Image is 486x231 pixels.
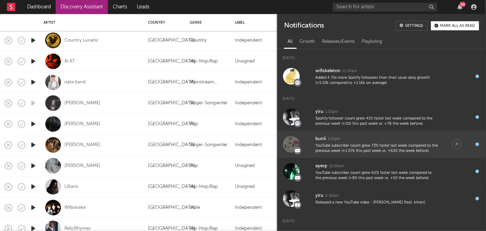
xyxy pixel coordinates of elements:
div: [GEOGRAPHIC_DATA] [148,141,195,149]
div: Independent [235,141,262,149]
button: 98 [457,4,462,10]
div: Mainstream Electronic [190,78,228,86]
div: Unsigned [235,183,255,191]
div: Artist [44,21,138,25]
div: Pop [190,120,198,128]
a: [PERSON_NAME] [64,142,100,148]
a: Settings [396,21,428,31]
div: Hip-Hop/Rap [190,183,218,191]
input: Search for artists [333,3,437,11]
div: Independent [235,36,262,45]
a: [PERSON_NAME] [64,163,100,169]
div: Growth [296,36,319,48]
div: Independent [235,99,262,107]
div: Spotify follower count grew 41% faster last week compared to the previous week (+110 this past we... [315,116,438,127]
a: nate band [64,79,86,85]
div: [GEOGRAPHIC_DATA] [148,183,195,191]
div: YouTube subscriber count grew 73% faster last week compared to the previous week (+1.07k this pas... [315,143,438,154]
a: wifiskeleton11:24amAdded 4.75x more Spotify followers than their usual daily growth (+5.53k compa... [277,63,486,90]
div: Indie [190,203,200,212]
div: [GEOGRAPHIC_DATA] [148,120,195,128]
div: 8:30am [325,193,339,199]
a: yiru8:30amReleased a new YouTube video - [PERSON_NAME] (feat. kiheir). [277,185,486,212]
div: [GEOGRAPHIC_DATA] [148,203,195,212]
div: Independent [235,120,262,128]
div: Settings [405,24,423,28]
div: Playlisting [358,36,386,48]
div: Mark all as read [440,24,475,28]
div: Hip-Hop/Rap [190,57,218,66]
div: [GEOGRAPHIC_DATA] [148,162,195,170]
div: [GEOGRAPHIC_DATA] [148,78,195,86]
div: 11:24am [342,69,357,74]
div: bunii [315,135,326,143]
div: Added 4.75x more Spotify followers than their usual daily growth (+5.53k compared to +1.16k on av... [315,75,438,86]
a: Country Lunatic [64,37,99,44]
div: 98 [460,2,466,7]
div: [DATE] [277,49,486,63]
div: ayerp [315,162,327,170]
div: 1:01pm [328,137,340,142]
a: [PERSON_NAME] [64,121,100,127]
div: Country [190,36,206,45]
div: [DATE] [277,90,486,103]
a: Ai 47 [64,58,75,64]
div: Country [148,21,179,25]
div: Singer-Songwriter [190,99,228,107]
a: yiru1:03pmSpotify follower count grew 41% faster last week compared to the previous week (+110 th... [277,103,486,131]
div: YouTube subscriber count grew 60% faster last week compared to the previous week (+80 this past w... [315,170,438,181]
div: Releases/Events [319,36,358,48]
div: Notifications [284,21,324,31]
a: Liltwin [64,184,78,190]
div: [GEOGRAPHIC_DATA] [148,57,195,66]
div: Released a new YouTube video - [PERSON_NAME] (feat. kiheir). [315,200,438,205]
button: Mark all as read [431,21,479,30]
a: Willowake [64,205,86,211]
div: Genre [190,21,225,25]
div: wifiskeleton [315,67,340,75]
div: Unsigned [235,162,255,170]
div: All [284,36,296,48]
div: Label [235,21,275,25]
div: 10:50am [329,164,344,169]
a: ayerp10:50amYouTube subscriber count grew 60% faster last week compared to the previous week (+80... [277,158,486,185]
div: yiru [315,192,323,200]
div: [DATE] [277,212,486,226]
div: Pop [190,162,198,170]
div: [GEOGRAPHIC_DATA] [148,99,195,107]
a: bunii1:01pmYouTube subscriber count grew 73% faster last week compared to the previous week (+1.0... [277,131,486,158]
div: [GEOGRAPHIC_DATA] [148,36,195,45]
div: Singer-Songwriter [190,141,228,149]
div: Independent [235,203,262,212]
div: yiru [315,108,323,116]
a: [PERSON_NAME] [64,100,100,106]
div: Unsigned [235,57,255,66]
div: Independent [235,78,262,86]
div: 1:03pm [325,109,338,115]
